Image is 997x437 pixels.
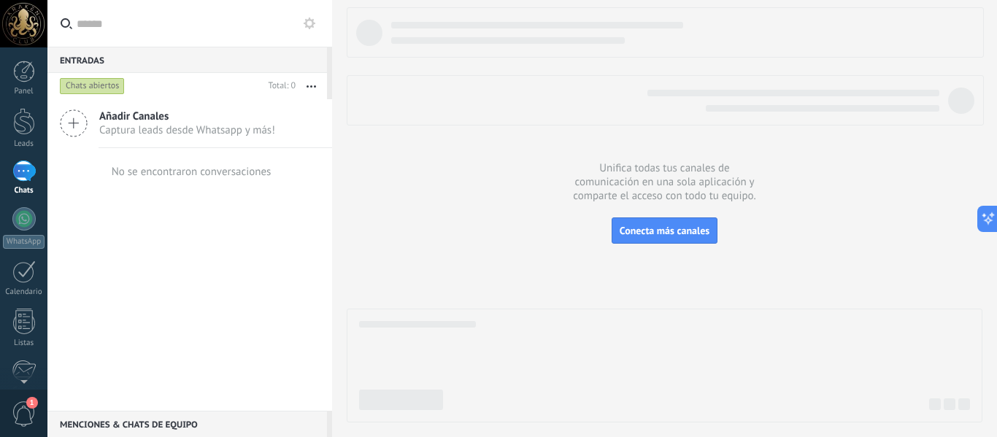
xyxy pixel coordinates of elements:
[47,47,327,73] div: Entradas
[296,73,327,99] button: Más
[112,165,272,179] div: No se encontraron conversaciones
[3,287,45,297] div: Calendario
[3,186,45,196] div: Chats
[47,411,327,437] div: Menciones & Chats de equipo
[263,79,296,93] div: Total: 0
[620,224,709,237] span: Conecta más canales
[612,217,717,244] button: Conecta más canales
[60,77,125,95] div: Chats abiertos
[99,123,275,137] span: Captura leads desde Whatsapp y más!
[3,339,45,348] div: Listas
[3,87,45,96] div: Panel
[3,139,45,149] div: Leads
[99,109,275,123] span: Añadir Canales
[3,235,45,249] div: WhatsApp
[26,397,38,409] span: 1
